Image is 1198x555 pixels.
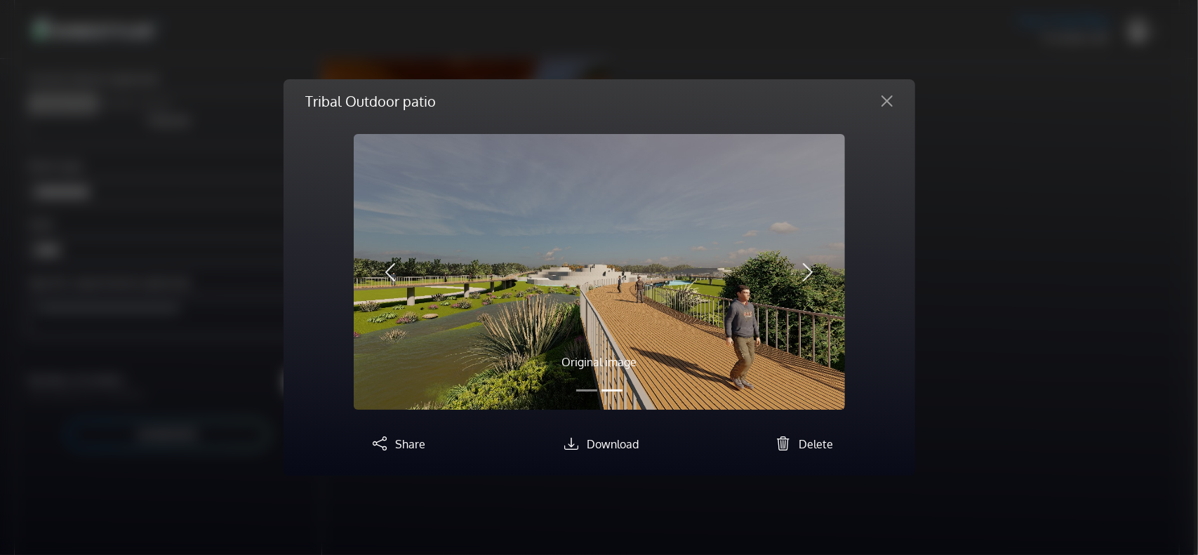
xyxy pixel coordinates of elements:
[427,354,771,370] p: Original image
[587,437,639,451] span: Download
[559,437,639,451] a: Download
[306,91,437,112] h5: Tribal Outdoor patio
[799,437,833,451] span: Delete
[367,437,425,451] a: Share
[771,432,833,453] button: Delete
[395,437,425,451] span: Share
[576,382,597,399] button: Slide 1
[354,134,845,410] img: viggy.jpg
[601,382,623,399] button: Slide 2
[870,90,904,112] button: Close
